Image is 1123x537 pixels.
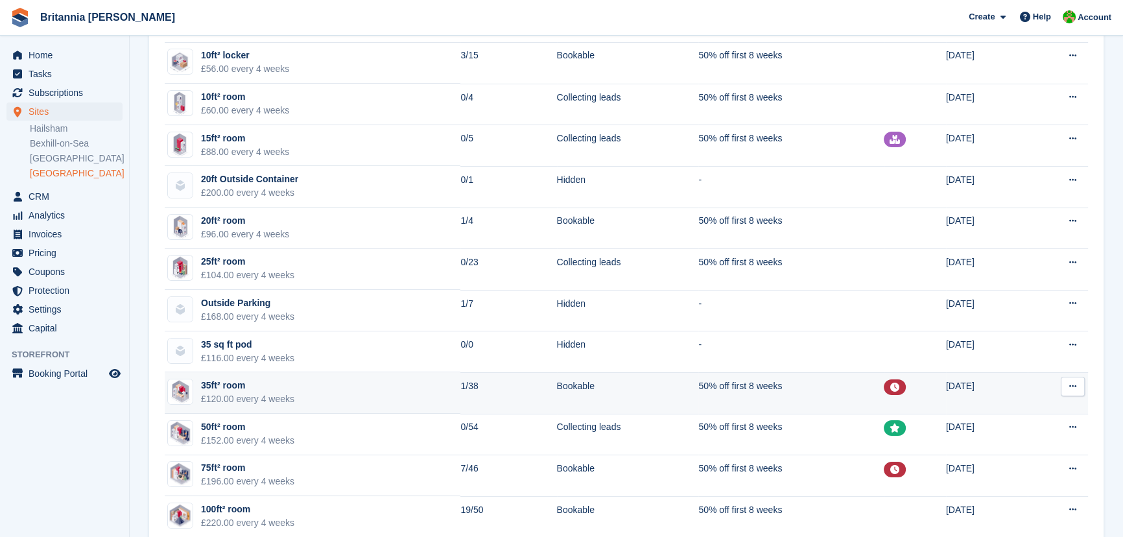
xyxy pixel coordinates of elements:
img: blank-unit-type-icon-ffbac7b88ba66c5e286b0e438baccc4b9c83835d4c34f86887a83fc20ec27e7b.svg [168,173,193,198]
a: menu [6,46,123,64]
td: 50% off first 8 weeks [698,249,883,291]
td: 1/7 [460,290,556,331]
div: 50ft² room [201,420,294,434]
td: Collecting leads [557,125,699,167]
div: 100ft² room [201,503,294,516]
div: £56.00 every 4 weeks [201,62,289,76]
span: Storefront [12,348,129,361]
div: £196.00 every 4 weeks [201,475,294,488]
a: menu [6,281,123,300]
td: Bookable [557,372,699,414]
span: Home [29,46,106,64]
a: Hailsham [30,123,123,135]
a: Preview store [107,366,123,381]
span: Sites [29,102,106,121]
div: £96.00 every 4 weeks [201,228,289,241]
span: Account [1078,11,1111,24]
td: 7/46 [460,455,556,497]
span: Help [1033,10,1051,23]
div: 20ft² room [201,214,289,228]
td: Collecting leads [557,414,699,455]
td: 0/1 [460,166,556,208]
div: Outside Parking [201,296,294,310]
span: Subscriptions [29,84,106,102]
td: 50% off first 8 weeks [698,414,883,455]
td: 50% off first 8 weeks [698,455,883,497]
div: 10ft² locker [201,49,289,62]
td: - [698,166,883,208]
td: 0/54 [460,414,556,455]
div: £116.00 every 4 weeks [201,352,294,365]
span: Pricing [29,244,106,262]
td: 0/4 [460,84,556,125]
div: 25ft² room [201,255,294,268]
td: [DATE] [946,414,1028,455]
div: £220.00 every 4 weeks [201,516,294,530]
td: 50% off first 8 weeks [698,42,883,84]
td: Hidden [557,290,699,331]
div: 75ft² room [201,461,294,475]
td: Hidden [557,331,699,373]
a: Britannia [PERSON_NAME] [35,6,180,28]
td: Bookable [557,42,699,84]
div: £88.00 every 4 weeks [201,145,289,159]
a: menu [6,364,123,383]
span: CRM [29,187,106,206]
td: 1/38 [460,372,556,414]
img: blank-unit-type-icon-ffbac7b88ba66c5e286b0e438baccc4b9c83835d4c34f86887a83fc20ec27e7b.svg [168,297,193,322]
td: [DATE] [946,290,1028,331]
img: 15FT.png [171,132,189,158]
td: Bookable [557,455,699,497]
td: 0/23 [460,249,556,291]
img: stora-icon-8386f47178a22dfd0bd8f6a31ec36ba5ce8667c1dd55bd0f319d3a0aa187defe.svg [10,8,30,27]
td: [DATE] [946,84,1028,125]
td: 50% off first 8 weeks [698,372,883,414]
td: Collecting leads [557,84,699,125]
img: Wendy Thorp [1063,10,1076,23]
span: Settings [29,300,106,318]
div: 15ft² room [201,132,289,145]
a: [GEOGRAPHIC_DATA] [30,167,123,180]
td: Hidden [557,166,699,208]
td: 3/15 [460,42,556,84]
img: 35FT.png [169,379,192,405]
a: menu [6,65,123,83]
a: menu [6,263,123,281]
a: Bexhill-on-Sea [30,137,123,150]
a: menu [6,102,123,121]
span: Create [969,10,995,23]
div: 10ft² room [201,90,289,104]
a: menu [6,225,123,243]
div: 35ft² room [201,379,294,392]
div: £104.00 every 4 weeks [201,268,294,282]
div: £120.00 every 4 weeks [201,392,294,406]
div: 20ft Outside Container [201,173,298,186]
img: 100FT.png [168,503,193,527]
div: £152.00 every 4 weeks [201,434,294,447]
td: 1/4 [460,208,556,249]
a: menu [6,206,123,224]
img: 10FT.png [168,50,193,74]
td: - [698,331,883,373]
td: [DATE] [946,166,1028,208]
td: [DATE] [946,331,1028,373]
td: 50% off first 8 weeks [698,125,883,167]
img: 25FT.png [170,255,191,281]
td: 0/5 [460,125,556,167]
td: 50% off first 8 weeks [698,84,883,125]
td: [DATE] [946,208,1028,249]
a: [GEOGRAPHIC_DATA] [30,152,123,165]
td: [DATE] [946,372,1028,414]
span: Coupons [29,263,106,281]
div: £168.00 every 4 weeks [201,310,294,324]
td: [DATE] [946,249,1028,291]
td: [DATE] [946,125,1028,167]
div: £200.00 every 4 weeks [201,186,298,200]
div: 35 sq ft pod [201,338,294,352]
td: Bookable [557,208,699,249]
a: menu [6,244,123,262]
a: menu [6,187,123,206]
td: [DATE] [946,42,1028,84]
td: - [698,290,883,331]
span: Analytics [29,206,106,224]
